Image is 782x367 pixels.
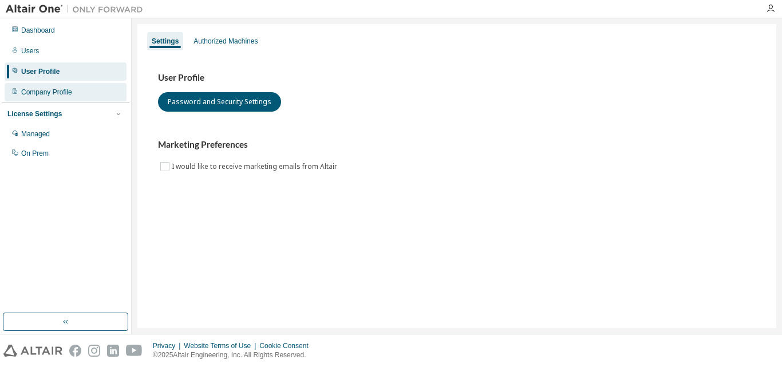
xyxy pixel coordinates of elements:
div: Dashboard [21,26,55,35]
label: I would like to receive marketing emails from Altair [172,160,339,173]
div: Managed [21,129,50,139]
div: Company Profile [21,88,72,97]
div: Website Terms of Use [184,341,259,350]
h3: Marketing Preferences [158,139,756,151]
div: Cookie Consent [259,341,315,350]
img: Altair One [6,3,149,15]
div: On Prem [21,149,49,158]
p: © 2025 Altair Engineering, Inc. All Rights Reserved. [153,350,315,360]
div: User Profile [21,67,60,76]
img: instagram.svg [88,345,100,357]
div: Settings [152,37,179,46]
img: youtube.svg [126,345,143,357]
img: facebook.svg [69,345,81,357]
button: Password and Security Settings [158,92,281,112]
h3: User Profile [158,72,756,84]
div: Authorized Machines [193,37,258,46]
div: Users [21,46,39,56]
img: altair_logo.svg [3,345,62,357]
div: License Settings [7,109,62,119]
img: linkedin.svg [107,345,119,357]
div: Privacy [153,341,184,350]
